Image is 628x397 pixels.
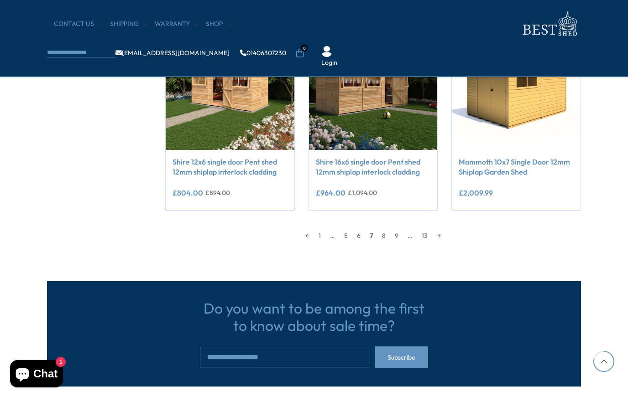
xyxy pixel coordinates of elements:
[7,360,66,390] inbox-online-store-chat: Shopify online store chat
[417,229,432,242] a: 13
[316,189,345,196] ins: £964.00
[200,299,428,335] h3: Do you want to be among the first to know about sale time?
[403,229,417,242] span: …
[301,229,314,242] a: ←
[325,229,340,242] span: …
[459,189,493,196] ins: £2,009.99
[348,190,377,196] del: £1,094.00
[459,157,574,177] a: Mammoth 10x7 Single Door 12mm Shiplap Garden Shed
[365,229,377,242] span: 7
[115,50,230,56] a: [EMAIL_ADDRESS][DOMAIN_NAME]
[387,354,415,361] span: Subscribe
[321,58,337,67] a: Login
[300,44,308,52] span: 0
[314,229,325,242] a: 1
[240,50,286,56] a: 01406307230
[316,157,431,177] a: Shire 16x6 single door Pent shed 12mm shiplap interlock cladding
[321,46,332,57] img: User Icon
[295,49,304,58] a: 0
[206,20,232,29] a: Shop
[375,346,428,368] button: Subscribe
[377,229,390,242] a: 8
[54,20,103,29] a: CONTACT US
[390,229,403,242] a: 9
[352,229,365,242] a: 6
[173,157,288,177] a: Shire 12x6 single door Pent shed 12mm shiplap interlock cladding
[340,229,352,242] a: 5
[110,20,148,29] a: Shipping
[173,189,203,196] ins: £804.00
[432,229,445,242] a: →
[517,9,581,39] img: logo
[155,20,199,29] a: Warranty
[205,190,230,196] del: £894.00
